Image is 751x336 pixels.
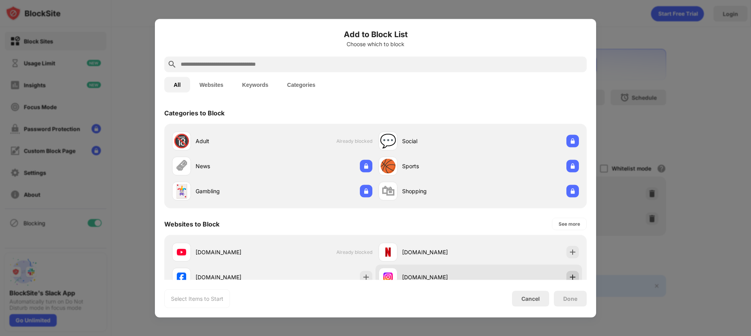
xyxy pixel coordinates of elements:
[196,248,272,256] div: [DOMAIN_NAME]
[402,273,479,281] div: [DOMAIN_NAME]
[380,158,396,174] div: 🏀
[402,162,479,170] div: Sports
[173,183,190,199] div: 🃏
[402,137,479,145] div: Social
[383,272,393,282] img: favicons
[233,77,278,92] button: Keywords
[336,249,372,255] span: Already blocked
[336,138,372,144] span: Already blocked
[380,133,396,149] div: 💬
[196,137,272,145] div: Adult
[563,295,577,302] div: Done
[278,77,325,92] button: Categories
[177,247,186,257] img: favicons
[164,28,587,40] h6: Add to Block List
[190,77,233,92] button: Websites
[164,109,225,117] div: Categories to Block
[167,59,177,69] img: search.svg
[177,272,186,282] img: favicons
[559,220,580,228] div: See more
[196,273,272,281] div: [DOMAIN_NAME]
[402,248,479,256] div: [DOMAIN_NAME]
[175,158,188,174] div: 🗞
[173,133,190,149] div: 🔞
[402,187,479,195] div: Shopping
[521,295,540,302] div: Cancel
[196,162,272,170] div: News
[164,220,219,228] div: Websites to Block
[381,183,395,199] div: 🛍
[164,41,587,47] div: Choose which to block
[171,295,223,302] div: Select Items to Start
[383,247,393,257] img: favicons
[164,77,190,92] button: All
[196,187,272,195] div: Gambling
